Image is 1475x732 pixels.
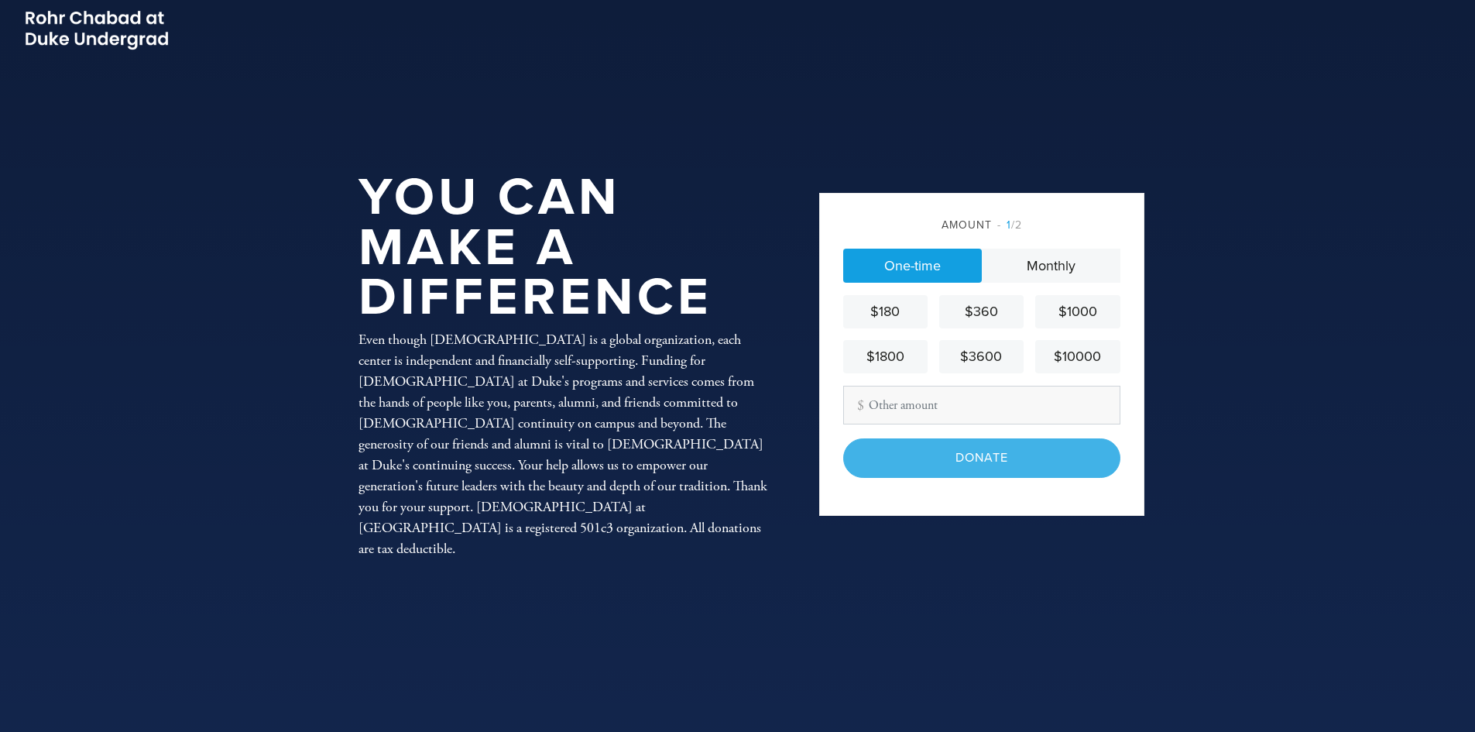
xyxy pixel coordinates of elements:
input: Other amount [843,386,1120,424]
div: $1800 [849,346,921,367]
a: $360 [939,295,1024,328]
div: Amount [843,217,1120,233]
a: Monthly [982,249,1120,283]
div: $10000 [1041,346,1113,367]
a: $1800 [843,340,928,373]
div: $360 [945,301,1017,322]
div: $1000 [1041,301,1113,322]
div: Even though [DEMOGRAPHIC_DATA] is a global organization, each center is independent and financial... [358,329,769,559]
div: $3600 [945,346,1017,367]
span: 1 [1007,218,1011,232]
h1: You Can Make a Difference [358,173,769,323]
img: Picture2_0.png [23,8,170,52]
a: $10000 [1035,340,1120,373]
div: $180 [849,301,921,322]
a: $3600 [939,340,1024,373]
a: $1000 [1035,295,1120,328]
a: One-time [843,249,982,283]
a: $180 [843,295,928,328]
span: /2 [997,218,1022,232]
